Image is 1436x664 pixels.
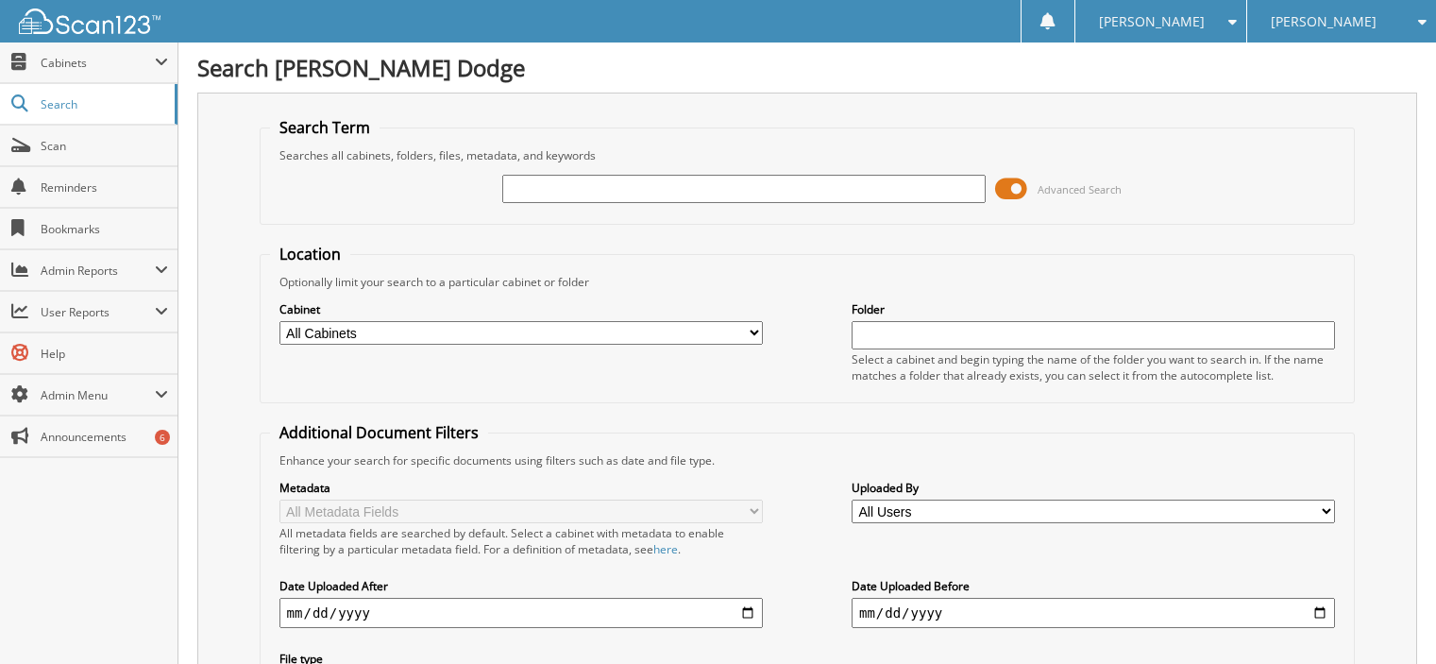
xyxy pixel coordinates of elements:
span: Search [41,96,165,112]
label: Folder [852,301,1335,317]
legend: Additional Document Filters [270,422,488,443]
span: Cabinets [41,55,155,71]
span: Help [41,346,168,362]
div: All metadata fields are searched by default. Select a cabinet with metadata to enable filtering b... [279,525,763,557]
a: here [653,541,678,557]
div: Select a cabinet and begin typing the name of the folder you want to search in. If the name match... [852,351,1335,383]
div: 6 [155,430,170,445]
span: Advanced Search [1038,182,1122,196]
div: Optionally limit your search to a particular cabinet or folder [270,274,1345,290]
div: Enhance your search for specific documents using filters such as date and file type. [270,452,1345,468]
span: Announcements [41,429,168,445]
h1: Search [PERSON_NAME] Dodge [197,52,1417,83]
legend: Search Term [270,117,380,138]
span: Reminders [41,179,168,196]
legend: Location [270,244,350,264]
label: Date Uploaded After [279,578,763,594]
label: Uploaded By [852,480,1335,496]
input: start [279,598,763,628]
img: scan123-logo-white.svg [19,9,160,34]
span: Bookmarks [41,221,168,237]
span: Admin Menu [41,387,155,403]
span: Scan [41,138,168,154]
label: Date Uploaded Before [852,578,1335,594]
span: [PERSON_NAME] [1099,16,1205,27]
span: User Reports [41,304,155,320]
input: end [852,598,1335,628]
span: [PERSON_NAME] [1271,16,1377,27]
div: Searches all cabinets, folders, files, metadata, and keywords [270,147,1345,163]
label: Metadata [279,480,763,496]
span: Admin Reports [41,263,155,279]
label: Cabinet [279,301,763,317]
